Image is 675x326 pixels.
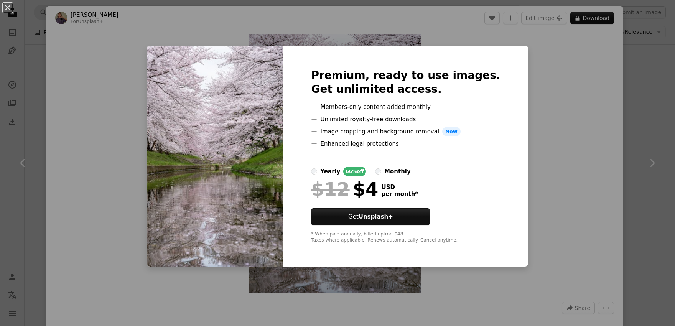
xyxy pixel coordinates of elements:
[343,167,366,176] div: 66% off
[311,102,500,112] li: Members-only content added monthly
[311,208,430,225] button: GetUnsplash+
[384,167,411,176] div: monthly
[311,168,317,175] input: yearly66%off
[311,115,500,124] li: Unlimited royalty-free downloads
[320,167,340,176] div: yearly
[147,46,283,267] img: premium_photo-1723983556753-720945de2973
[311,179,349,199] span: $12
[311,231,500,244] div: * When paid annually, billed upfront $48 Taxes where applicable. Renews automatically. Cancel any...
[359,213,393,220] strong: Unsplash+
[375,168,381,175] input: monthly
[311,69,500,96] h2: Premium, ready to use images. Get unlimited access.
[311,179,378,199] div: $4
[381,191,418,198] span: per month *
[311,127,500,136] li: Image cropping and background removal
[442,127,461,136] span: New
[311,139,500,148] li: Enhanced legal protections
[381,184,418,191] span: USD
